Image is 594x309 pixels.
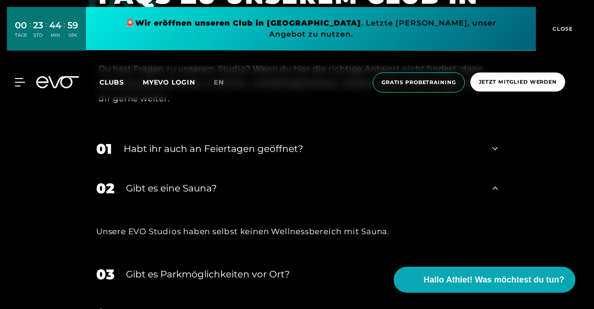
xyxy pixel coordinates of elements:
[49,32,61,39] div: MIN
[214,78,224,86] span: en
[99,78,143,86] a: Clubs
[96,178,114,199] div: 02
[33,32,43,39] div: STD
[214,77,235,88] a: en
[67,19,78,32] div: 59
[536,7,587,51] button: CLOSE
[96,138,112,159] div: 01
[15,19,27,32] div: 00
[394,267,575,293] button: Hallo Athlet! Was möchtest du tun?
[64,20,65,44] div: :
[382,79,456,86] span: Gratis Probetraining
[96,264,114,285] div: 03
[46,20,47,44] div: :
[143,78,195,86] a: MYEVO LOGIN
[370,72,468,92] a: Gratis Probetraining
[550,25,573,33] span: CLOSE
[67,32,78,39] div: SEK
[96,224,498,239] div: Unsere EVO Studios haben selbst keinen Wellnessbereich mit Sauna.
[126,181,481,195] div: Gibt es eine Sauna?
[33,19,43,32] div: 23
[99,78,124,86] span: Clubs
[423,274,564,286] span: Hallo Athlet! Was möchtest du tun?
[479,78,557,86] span: Jetzt Mitglied werden
[126,267,481,281] div: Gibt es Parkmöglichkeiten vor Ort?
[124,142,481,156] div: Habt ihr auch an Feiertagen geöffnet?
[468,72,568,92] a: Jetzt Mitglied werden
[15,32,27,39] div: TAGE
[49,19,61,32] div: 44
[29,20,31,44] div: :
